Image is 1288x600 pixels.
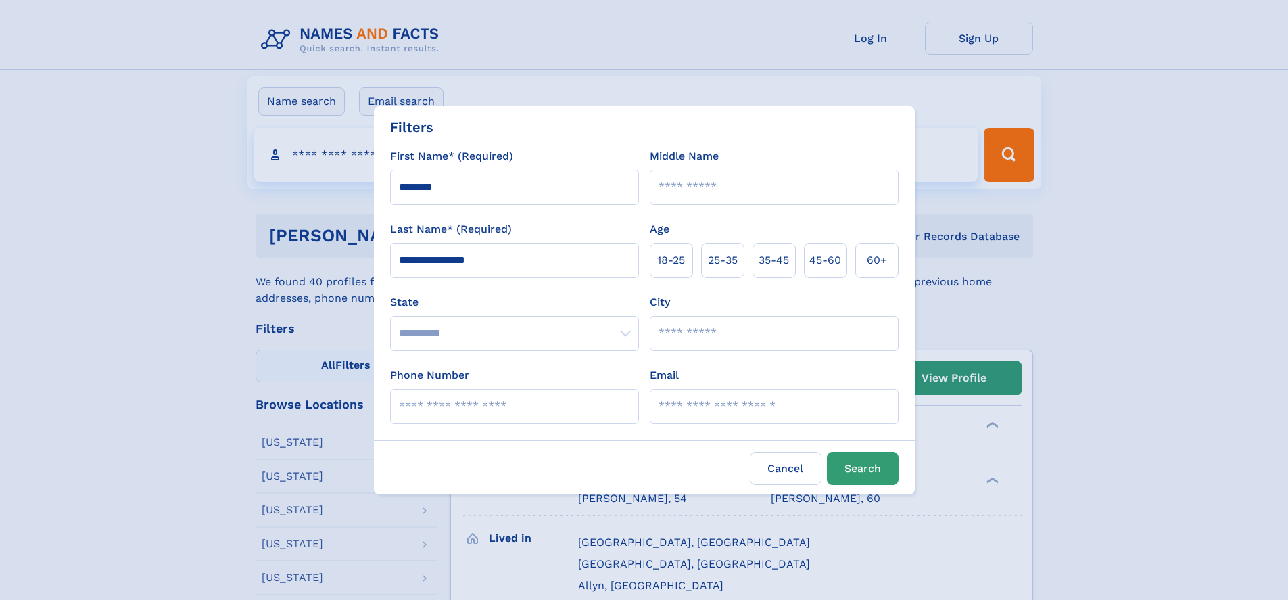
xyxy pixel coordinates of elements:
label: Middle Name [650,148,719,164]
span: 35‑45 [759,252,789,269]
div: Filters [390,117,433,137]
button: Search [827,452,899,485]
label: Age [650,221,669,237]
label: Cancel [750,452,821,485]
span: 25‑35 [708,252,738,269]
label: Phone Number [390,367,469,384]
span: 45‑60 [809,252,841,269]
label: State [390,294,639,310]
span: 60+ [867,252,887,269]
label: City [650,294,670,310]
label: Last Name* (Required) [390,221,512,237]
span: 18‑25 [657,252,685,269]
label: Email [650,367,679,384]
label: First Name* (Required) [390,148,513,164]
